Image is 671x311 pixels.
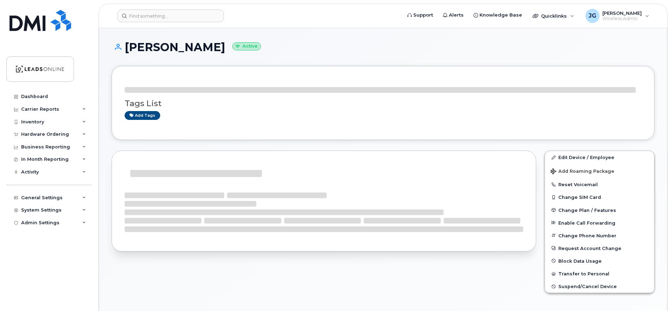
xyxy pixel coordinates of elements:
span: Change Plan / Features [558,207,616,213]
h1: [PERSON_NAME] [112,41,654,53]
small: Active [232,42,261,50]
button: Enable Call Forwarding [545,217,654,229]
button: Change Plan / Features [545,204,654,217]
button: Add Roaming Package [545,164,654,178]
h3: Tags List [125,99,641,108]
a: Edit Device / Employee [545,151,654,164]
span: Enable Call Forwarding [558,220,615,225]
button: Block Data Usage [545,255,654,267]
span: Add Roaming Package [551,169,614,175]
button: Transfer to Personal [545,267,654,280]
button: Change SIM Card [545,191,654,203]
a: Add tags [125,111,160,120]
button: Reset Voicemail [545,178,654,191]
button: Request Account Change [545,242,654,255]
button: Suspend/Cancel Device [545,280,654,293]
span: Suspend/Cancel Device [558,284,617,289]
button: Change Phone Number [545,229,654,242]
